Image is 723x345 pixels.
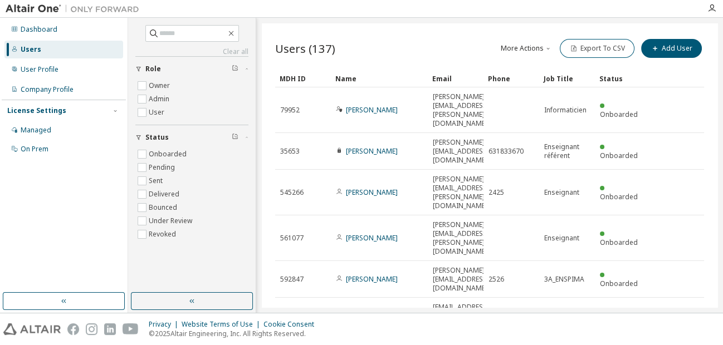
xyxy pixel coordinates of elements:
[433,138,489,165] span: [PERSON_NAME][EMAIL_ADDRESS][DOMAIN_NAME]
[21,145,48,154] div: On Prem
[232,65,238,73] span: Clear filter
[21,65,58,74] div: User Profile
[21,25,57,34] div: Dashboard
[544,106,587,115] span: Informaticien
[346,105,398,115] a: [PERSON_NAME]
[149,320,182,329] div: Privacy
[149,201,179,214] label: Bounced
[145,133,169,142] span: Status
[149,106,167,119] label: User
[182,320,263,329] div: Website Terms of Use
[135,125,248,150] button: Status
[280,70,326,87] div: MDH ID
[135,47,248,56] a: Clear all
[280,106,300,115] span: 79952
[135,57,248,81] button: Role
[433,175,489,210] span: [PERSON_NAME][EMAIL_ADDRESS][PERSON_NAME][DOMAIN_NAME]
[544,234,579,243] span: Enseignant
[145,65,161,73] span: Role
[600,192,638,201] span: Onboarded
[346,233,398,243] a: [PERSON_NAME]
[275,41,335,56] span: Users (137)
[600,279,638,288] span: Onboarded
[3,323,61,335] img: altair_logo.svg
[488,147,524,156] span: 631833670
[544,275,584,284] span: 3A_ENSPIMA
[21,85,74,94] div: Company Profile
[86,323,97,335] img: instagram.svg
[500,39,553,58] button: More Actions
[7,106,66,115] div: License Settings
[488,70,535,87] div: Phone
[280,188,304,197] span: 545266
[149,79,172,92] label: Owner
[488,275,504,284] span: 2526
[263,320,321,329] div: Cookie Consent
[600,151,638,160] span: Onboarded
[346,188,398,197] a: [PERSON_NAME]
[149,228,178,241] label: Revoked
[232,133,238,142] span: Clear filter
[433,266,489,293] span: [PERSON_NAME][EMAIL_ADDRESS][DOMAIN_NAME]
[544,70,590,87] div: Job Title
[600,110,638,119] span: Onboarded
[149,92,172,106] label: Admin
[21,126,51,135] div: Managed
[488,188,504,197] span: 2425
[280,275,304,284] span: 592847
[433,303,489,329] span: [EMAIL_ADDRESS][PERSON_NAME][DOMAIN_NAME]
[346,274,398,284] a: [PERSON_NAME]
[641,39,702,58] button: Add User
[123,323,139,335] img: youtube.svg
[335,70,423,87] div: Name
[149,174,165,188] label: Sent
[104,323,116,335] img: linkedin.svg
[544,188,579,197] span: Enseignant
[600,238,638,247] span: Onboarded
[560,39,634,58] button: Export To CSV
[544,142,590,160] span: Enseignant référent
[149,161,177,174] label: Pending
[432,70,479,87] div: Email
[149,329,321,338] p: © 2025 Altair Engineering, Inc. All Rights Reserved.
[280,147,300,156] span: 35653
[433,92,489,128] span: [PERSON_NAME][EMAIL_ADDRESS][PERSON_NAME][DOMAIN_NAME]
[67,323,79,335] img: facebook.svg
[280,234,304,243] span: 561077
[346,146,398,156] a: [PERSON_NAME]
[149,147,189,161] label: Onboarded
[433,220,489,256] span: [PERSON_NAME][EMAIL_ADDRESS][PERSON_NAME][DOMAIN_NAME]
[149,188,182,201] label: Delivered
[149,214,194,228] label: Under Review
[21,45,41,54] div: Users
[6,3,145,14] img: Altair One
[599,70,646,87] div: Status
